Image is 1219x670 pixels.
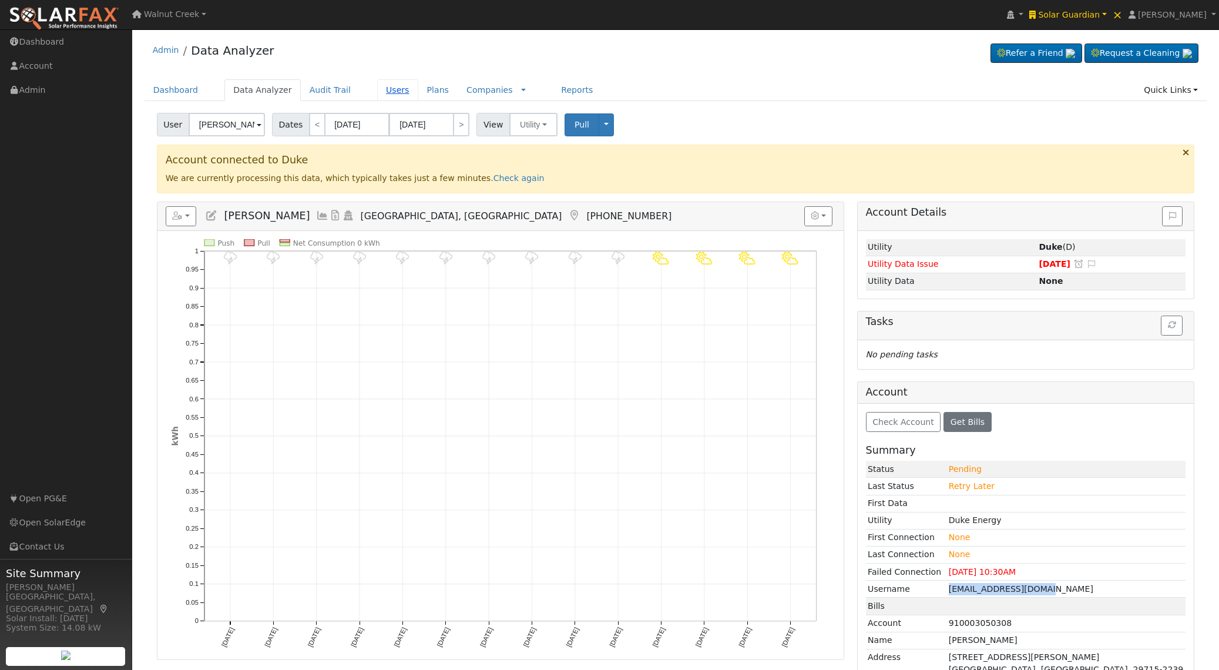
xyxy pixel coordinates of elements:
[310,252,323,264] i: 8/13 - Thunderstorms
[205,210,218,222] a: Edit User (35140)
[1066,49,1075,58] img: retrieve
[186,451,199,458] text: 0.45
[522,626,537,648] text: [DATE]
[866,206,1186,219] h5: Account Details
[1038,10,1100,19] span: Solar Guardian
[866,564,947,581] td: Failed Connection
[946,529,1186,546] td: None
[990,43,1082,63] a: Refer a Friend
[1161,316,1183,336] button: Refresh
[99,604,109,614] a: Map
[946,478,1186,495] td: Retry Later
[220,626,236,648] text: [DATE]
[6,565,126,581] span: Site Summary
[943,412,991,432] button: Get Bills
[866,461,947,478] td: Status
[866,615,947,632] td: Account
[189,506,199,513] text: 0.3
[186,562,199,569] text: 0.15
[781,626,796,648] text: [DATE]
[866,581,947,598] td: Username
[224,79,301,101] a: Data Analyzer
[866,478,947,495] td: Last Status
[194,617,198,624] text: 0
[186,266,199,273] text: 0.95
[1135,79,1207,101] a: Quick Links
[353,252,366,264] i: 8/14 - Thunderstorms
[951,417,985,427] span: Get Bills
[189,543,199,550] text: 0.2
[153,45,179,55] a: Admin
[946,632,1186,649] td: [PERSON_NAME]
[189,580,199,587] text: 0.1
[868,259,938,269] span: Utility Data Issue
[866,444,1186,457] h5: Summary
[6,581,126,594] div: [PERSON_NAME]
[946,581,1186,598] td: [EMAIL_ADDRESS][DOMAIN_NAME]
[309,113,325,136] a: <
[866,316,1186,328] h5: Tasks
[565,626,580,648] text: [DATE]
[189,113,265,136] input: Select a User
[166,154,1186,166] h3: Account connected to Duke
[186,488,199,495] text: 0.35
[612,252,624,264] i: 8/20 - Thunderstorms
[267,252,280,264] i: 8/12 - Thunderstorms
[739,252,755,264] i: 8/23 - PartlyCloudy
[453,113,469,136] a: >
[866,239,1037,256] td: Utility
[653,252,670,264] i: 8/21 - PartlyCloudy
[1084,43,1198,63] a: Request a Cleaning
[189,358,199,365] text: 0.7
[565,113,599,136] button: Pull
[567,210,580,222] a: Map
[493,173,545,183] a: Check again
[1183,49,1192,58] img: retrieve
[1039,242,1062,252] strong: ID: 1515, authorized: 08/23/25
[552,79,602,101] a: Reports
[946,546,1186,563] td: None
[257,239,270,247] text: Pull
[186,377,199,384] text: 0.65
[1162,206,1183,226] button: Issue History
[866,350,938,359] i: No pending tasks
[418,79,458,101] a: Plans
[377,79,418,101] a: Users
[866,529,947,546] td: First Connection
[1039,276,1063,286] strong: None
[866,512,947,529] td: Utility
[482,252,495,264] i: 8/17 - Thunderstorms
[189,284,199,291] text: 0.9
[293,239,380,247] text: Net Consumption 0 kWh
[186,599,199,606] text: 0.05
[217,239,234,247] text: Push
[301,79,360,101] a: Audit Trail
[6,591,126,615] div: [GEOGRAPHIC_DATA], [GEOGRAPHIC_DATA]
[350,626,365,648] text: [DATE]
[476,113,510,136] span: View
[946,615,1186,632] td: 910003050308
[189,395,199,402] text: 0.6
[145,79,207,101] a: Dashboard
[575,120,589,129] span: Pull
[569,252,582,264] i: 8/19 - Thunderstorms
[6,612,126,625] div: Solar Install: [DATE]
[194,247,198,254] text: 1
[866,546,947,563] td: Last Connection
[392,626,408,648] text: [DATE]
[186,525,199,532] text: 0.25
[186,414,199,421] text: 0.55
[61,651,70,660] img: retrieve
[191,43,274,58] a: Data Analyzer
[872,417,934,427] span: Check Account
[316,210,329,222] a: Multi-Series Graph
[1087,260,1097,268] i: Edit Issue
[439,252,452,264] i: 8/16 - Thunderstorms
[509,113,558,136] button: Utility
[479,626,494,648] text: [DATE]
[608,626,623,648] text: [DATE]
[866,386,908,398] h5: Account
[694,626,710,648] text: [DATE]
[466,85,513,95] a: Companies
[737,626,753,648] text: [DATE]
